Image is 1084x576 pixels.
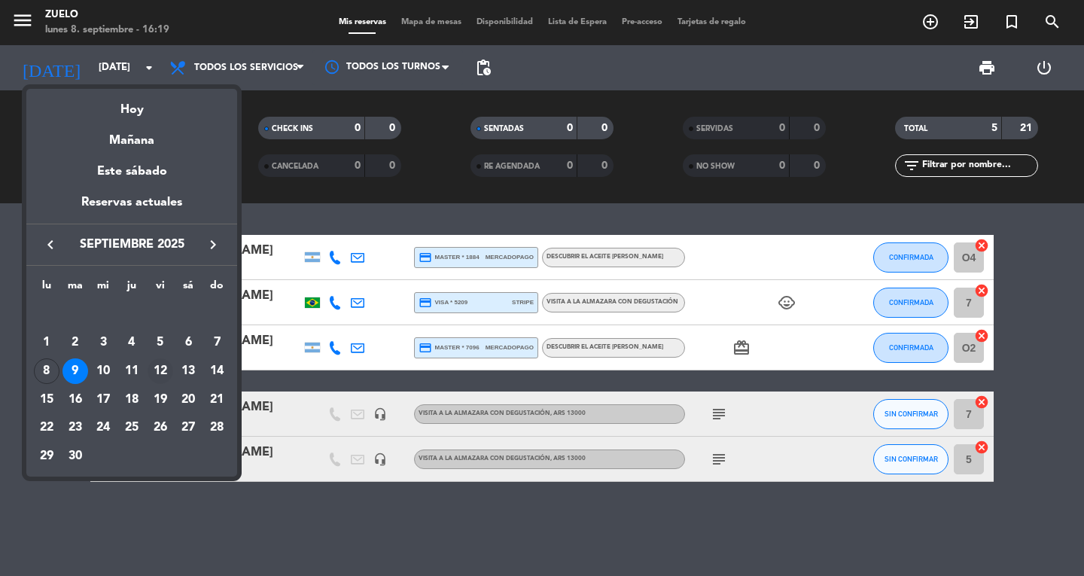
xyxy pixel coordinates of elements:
[148,358,173,384] div: 12
[119,416,145,441] div: 25
[175,277,203,300] th: sábado
[34,387,59,413] div: 15
[175,387,201,413] div: 20
[148,330,173,355] div: 5
[146,277,175,300] th: viernes
[61,329,90,358] td: 2 de septiembre de 2025
[90,387,116,413] div: 17
[202,414,231,443] td: 28 de septiembre de 2025
[119,330,145,355] div: 4
[26,89,237,120] div: Hoy
[89,329,117,358] td: 3 de septiembre de 2025
[61,357,90,386] td: 9 de septiembre de 2025
[62,443,88,469] div: 30
[199,235,227,254] button: keyboard_arrow_right
[148,387,173,413] div: 19
[175,329,203,358] td: 6 de septiembre de 2025
[204,236,222,254] i: keyboard_arrow_right
[32,414,61,443] td: 22 de septiembre de 2025
[119,387,145,413] div: 18
[90,358,116,384] div: 10
[61,414,90,443] td: 23 de septiembre de 2025
[204,387,230,413] div: 21
[146,386,175,414] td: 19 de septiembre de 2025
[175,357,203,386] td: 13 de septiembre de 2025
[61,277,90,300] th: martes
[32,300,231,329] td: SEP.
[89,357,117,386] td: 10 de septiembre de 2025
[62,387,88,413] div: 16
[117,386,146,414] td: 18 de septiembre de 2025
[175,330,201,355] div: 6
[62,358,88,384] div: 9
[89,386,117,414] td: 17 de septiembre de 2025
[146,329,175,358] td: 5 de septiembre de 2025
[64,235,199,254] span: septiembre 2025
[62,416,88,441] div: 23
[202,277,231,300] th: domingo
[26,193,237,224] div: Reservas actuales
[32,329,61,358] td: 1 de septiembre de 2025
[175,358,201,384] div: 13
[89,414,117,443] td: 24 de septiembre de 2025
[117,329,146,358] td: 4 de septiembre de 2025
[34,416,59,441] div: 22
[61,442,90,471] td: 30 de septiembre de 2025
[41,236,59,254] i: keyboard_arrow_left
[32,386,61,414] td: 15 de septiembre de 2025
[37,235,64,254] button: keyboard_arrow_left
[117,357,146,386] td: 11 de septiembre de 2025
[202,329,231,358] td: 7 de septiembre de 2025
[175,416,201,441] div: 27
[32,357,61,386] td: 8 de septiembre de 2025
[26,120,237,151] div: Mañana
[146,414,175,443] td: 26 de septiembre de 2025
[61,386,90,414] td: 16 de septiembre de 2025
[202,357,231,386] td: 14 de septiembre de 2025
[148,416,173,441] div: 26
[204,358,230,384] div: 14
[90,416,116,441] div: 24
[175,414,203,443] td: 27 de septiembre de 2025
[204,330,230,355] div: 7
[90,330,116,355] div: 3
[26,151,237,193] div: Este sábado
[89,277,117,300] th: miércoles
[146,357,175,386] td: 12 de septiembre de 2025
[117,414,146,443] td: 25 de septiembre de 2025
[32,277,61,300] th: lunes
[117,277,146,300] th: jueves
[175,386,203,414] td: 20 de septiembre de 2025
[62,330,88,355] div: 2
[204,416,230,441] div: 28
[119,358,145,384] div: 11
[202,386,231,414] td: 21 de septiembre de 2025
[32,442,61,471] td: 29 de septiembre de 2025
[34,443,59,469] div: 29
[34,358,59,384] div: 8
[34,330,59,355] div: 1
